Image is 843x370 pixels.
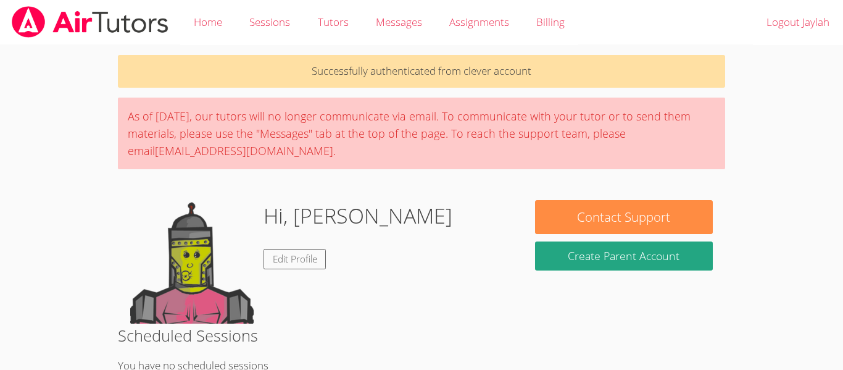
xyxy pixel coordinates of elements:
h2: Scheduled Sessions [118,324,725,347]
p: Successfully authenticated from clever account [118,55,725,88]
h1: Hi, [PERSON_NAME] [264,200,452,232]
div: As of [DATE], our tutors will no longer communicate via email. To communicate with your tutor or ... [118,98,725,169]
a: Edit Profile [264,249,326,269]
span: Messages [376,15,422,29]
button: Create Parent Account [535,242,713,271]
img: default.png [130,200,254,324]
img: airtutors_banner-c4298cdbf04f3fff15de1276eac7730deb9818008684d7c2e4769d2f7ddbe033.png [10,6,170,38]
button: Contact Support [535,200,713,234]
